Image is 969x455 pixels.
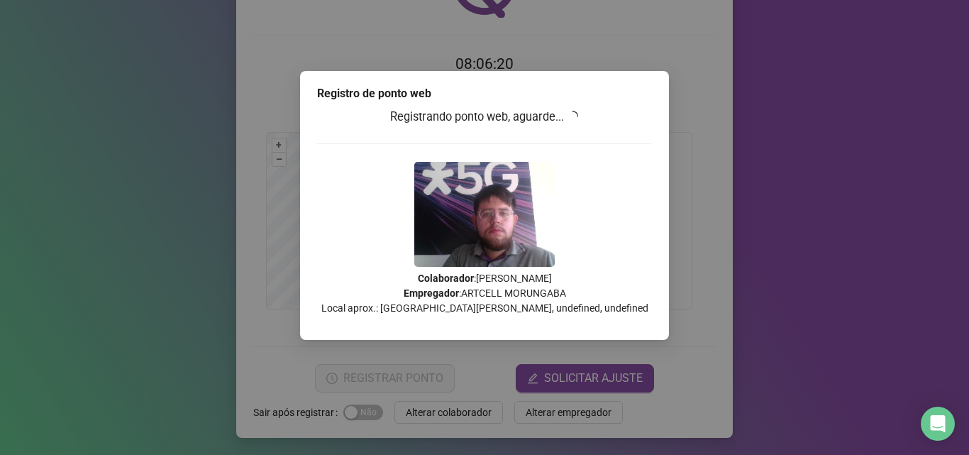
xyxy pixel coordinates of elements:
[414,162,555,267] img: 9k=
[567,111,578,122] span: loading
[921,407,955,441] div: Open Intercom Messenger
[317,85,652,102] div: Registro de ponto web
[317,271,652,316] p: : [PERSON_NAME] : ARTCELL MORUNGABA Local aprox.: [GEOGRAPHIC_DATA][PERSON_NAME], undefined, unde...
[404,287,459,299] strong: Empregador
[418,273,474,284] strong: Colaborador
[317,108,652,126] h3: Registrando ponto web, aguarde...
